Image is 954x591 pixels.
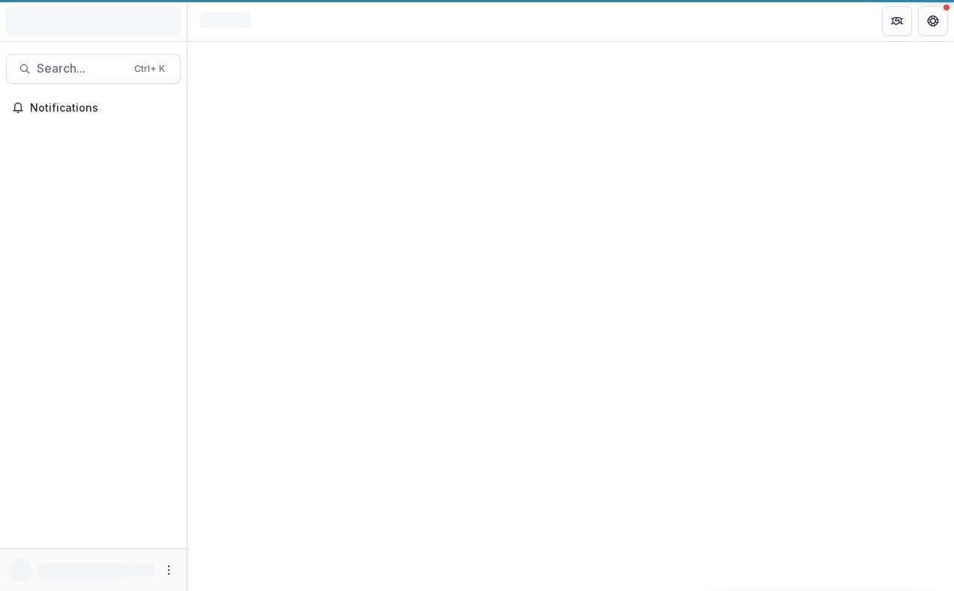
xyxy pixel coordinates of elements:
button: More [160,561,178,579]
span: Notifications [30,102,175,115]
button: Partners [882,6,912,36]
button: Get Help [918,6,948,36]
button: Search... [6,54,181,84]
span: Search... [37,61,125,76]
nav: breadcrumb [193,10,257,31]
button: Notifications [6,96,181,120]
div: Ctrl + K [131,61,168,77]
